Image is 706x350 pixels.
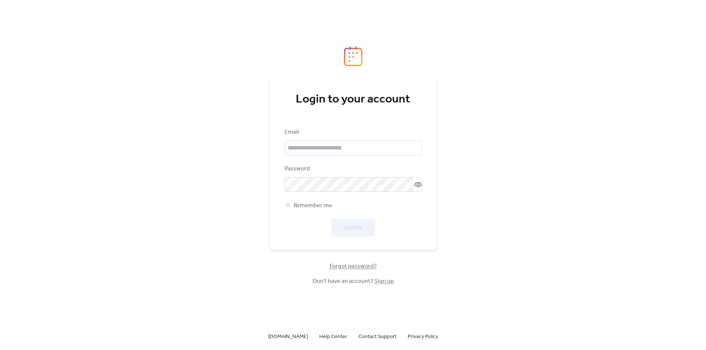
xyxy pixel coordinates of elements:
span: Contact Support [358,332,396,341]
img: logo [344,46,363,66]
span: Privacy Policy [408,332,438,341]
a: Contact Support [358,332,396,341]
div: Login to your account [285,92,422,107]
a: Privacy Policy [408,332,438,341]
span: [DOMAIN_NAME] [268,332,308,341]
span: Don't have an account? [313,277,394,286]
a: Help Center [319,332,347,341]
a: Forgot password? [330,264,377,268]
span: Help Center [319,332,347,341]
span: Forgot password? [330,262,377,271]
a: Sign up [374,275,394,287]
span: Remember me [294,201,332,210]
div: Email [285,128,420,137]
div: Password [285,164,420,173]
a: [DOMAIN_NAME] [268,332,308,341]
